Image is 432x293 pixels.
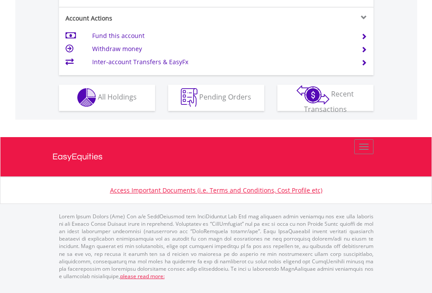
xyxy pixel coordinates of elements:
[92,55,350,69] td: Inter-account Transfers & EasyFx
[297,85,329,104] img: transactions-zar-wht.png
[92,42,350,55] td: Withdraw money
[168,85,264,111] button: Pending Orders
[110,186,322,194] a: Access Important Documents (i.e. Terms and Conditions, Cost Profile etc)
[92,29,350,42] td: Fund this account
[52,137,380,176] a: EasyEquities
[199,92,251,102] span: Pending Orders
[59,85,155,111] button: All Holdings
[77,88,96,107] img: holdings-wht.png
[59,14,216,23] div: Account Actions
[277,85,373,111] button: Recent Transactions
[120,272,165,280] a: please read more:
[98,92,137,102] span: All Holdings
[304,89,354,114] span: Recent Transactions
[181,88,197,107] img: pending_instructions-wht.png
[59,213,373,280] p: Lorem Ipsum Dolors (Ame) Con a/e SeddOeiusmod tem InciDiduntut Lab Etd mag aliquaen admin veniamq...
